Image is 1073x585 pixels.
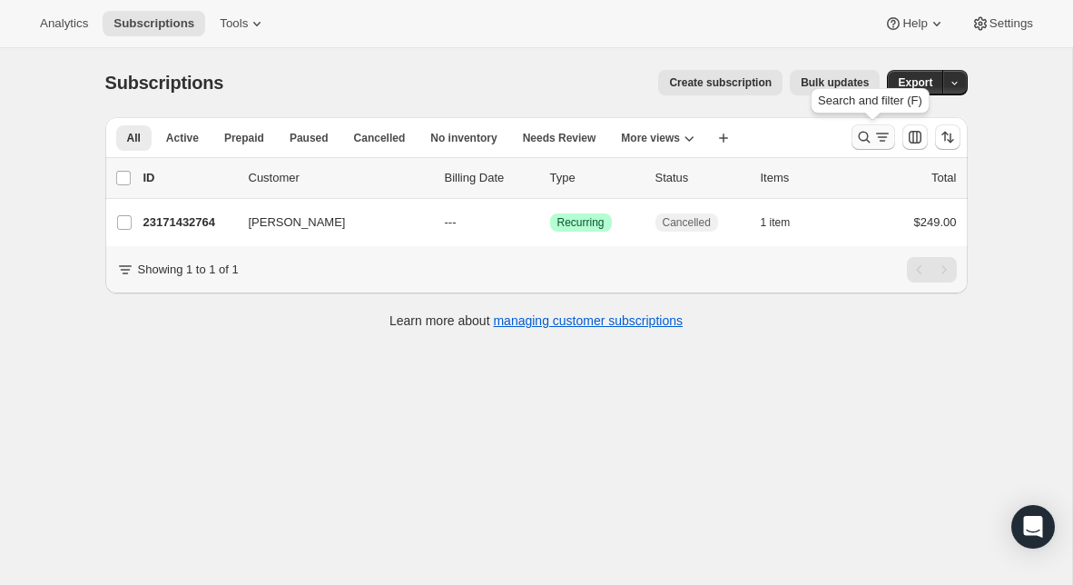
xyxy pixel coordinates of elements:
[224,131,264,145] span: Prepaid
[249,169,430,187] p: Customer
[523,131,596,145] span: Needs Review
[852,124,895,150] button: Search and filter results
[138,261,239,279] p: Showing 1 to 1 of 1
[621,131,680,145] span: More views
[761,169,852,187] div: Items
[445,215,457,229] span: ---
[557,215,605,230] span: Recurring
[1011,505,1055,549] div: Open Intercom Messenger
[655,169,746,187] p: Status
[29,11,99,36] button: Analytics
[103,11,205,36] button: Subscriptions
[143,213,234,232] p: 23171432764
[663,215,711,230] span: Cancelled
[935,124,960,150] button: Sort the results
[887,70,943,95] button: Export
[873,11,956,36] button: Help
[902,124,928,150] button: Customize table column order and visibility
[914,215,957,229] span: $249.00
[354,131,406,145] span: Cancelled
[290,131,329,145] span: Paused
[113,16,194,31] span: Subscriptions
[761,210,811,235] button: 1 item
[898,75,932,90] span: Export
[658,70,783,95] button: Create subscription
[960,11,1044,36] button: Settings
[389,312,683,330] p: Learn more about
[669,75,772,90] span: Create subscription
[143,169,234,187] p: ID
[610,125,705,151] button: More views
[989,16,1033,31] span: Settings
[445,169,536,187] p: Billing Date
[166,131,199,145] span: Active
[761,215,791,230] span: 1 item
[902,16,927,31] span: Help
[143,169,957,187] div: IDCustomerBilling DateTypeStatusItemsTotal
[143,210,957,235] div: 23171432764[PERSON_NAME]---SuccessRecurringCancelled1 item$249.00
[790,70,880,95] button: Bulk updates
[550,169,641,187] div: Type
[931,169,956,187] p: Total
[801,75,869,90] span: Bulk updates
[430,131,497,145] span: No inventory
[105,73,224,93] span: Subscriptions
[238,208,419,237] button: [PERSON_NAME]
[249,213,346,232] span: [PERSON_NAME]
[709,125,738,151] button: Create new view
[907,257,957,283] nav: Pagination
[493,313,683,328] a: managing customer subscriptions
[40,16,88,31] span: Analytics
[220,16,248,31] span: Tools
[127,131,141,145] span: All
[209,11,277,36] button: Tools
